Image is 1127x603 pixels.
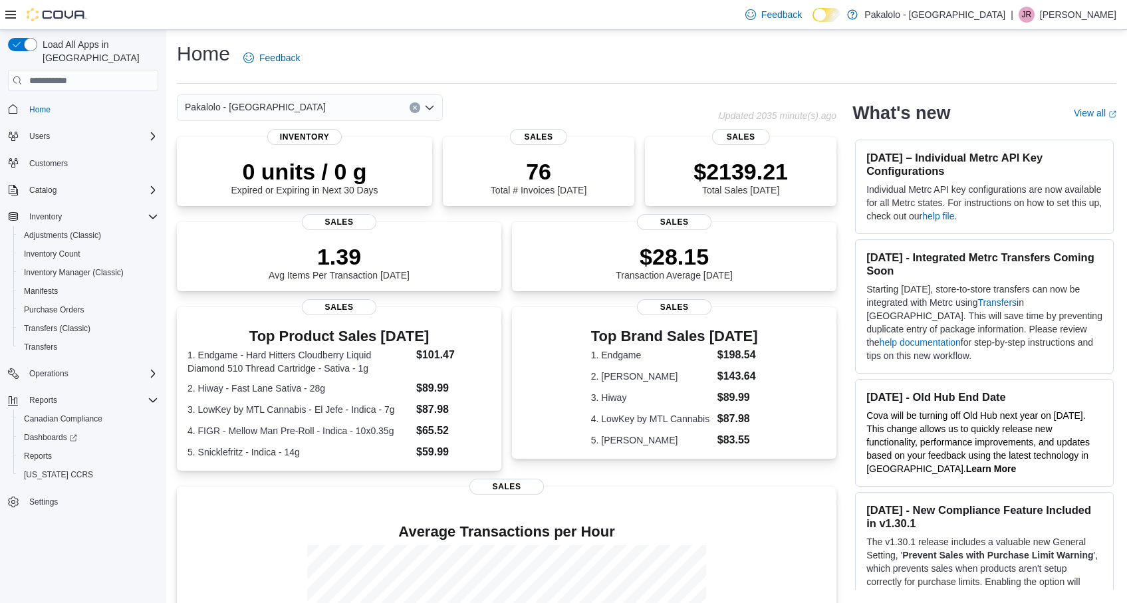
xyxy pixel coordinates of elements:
[269,243,410,270] p: 1.39
[24,128,55,144] button: Users
[19,467,98,483] a: [US_STATE] CCRS
[231,158,378,185] p: 0 units / 0 g
[29,395,57,406] span: Reports
[24,432,77,443] span: Dashboards
[29,158,68,169] span: Customers
[24,494,63,510] a: Settings
[24,182,158,198] span: Catalog
[637,214,711,230] span: Sales
[231,158,378,195] div: Expired or Expiring in Next 30 Days
[24,342,57,352] span: Transfers
[13,447,164,465] button: Reports
[259,51,300,64] span: Feedback
[188,348,411,375] dt: 1. Endgame - Hard Hitters Cloudberry Liquid Diamond 510 Thread Cartridge - Sativa - 1g
[269,243,410,281] div: Avg Items Per Transaction [DATE]
[188,382,411,395] dt: 2. Hiway - Fast Lane Sativa - 28g
[24,267,124,278] span: Inventory Manager (Classic)
[719,110,836,121] p: Updated 2035 minute(s) ago
[24,392,158,408] span: Reports
[866,251,1102,277] h3: [DATE] - Integrated Metrc Transfers Coming Soon
[29,211,62,222] span: Inventory
[491,158,586,185] p: 76
[185,99,326,115] span: Pakalolo - [GEOGRAPHIC_DATA]
[19,429,158,445] span: Dashboards
[13,410,164,428] button: Canadian Compliance
[1019,7,1035,23] div: Justin Rochon
[717,390,758,406] dd: $89.99
[24,493,158,510] span: Settings
[866,390,1102,404] h3: [DATE] - Old Hub End Date
[188,445,411,459] dt: 5. Snicklefritz - Indica - 14g
[29,368,68,379] span: Operations
[416,444,491,460] dd: $59.99
[24,469,93,480] span: [US_STATE] CCRS
[866,151,1102,178] h3: [DATE] – Individual Metrc API Key Configurations
[24,286,58,297] span: Manifests
[410,102,420,113] button: Clear input
[3,154,164,173] button: Customers
[591,328,758,344] h3: Top Brand Sales [DATE]
[13,338,164,356] button: Transfers
[29,497,58,507] span: Settings
[416,347,491,363] dd: $101.47
[19,320,96,336] a: Transfers (Classic)
[13,465,164,484] button: [US_STATE] CCRS
[3,492,164,511] button: Settings
[24,182,62,198] button: Catalog
[24,304,84,315] span: Purchase Orders
[1108,110,1116,118] svg: External link
[424,102,435,113] button: Open list of options
[19,265,129,281] a: Inventory Manager (Classic)
[19,265,158,281] span: Inventory Manager (Classic)
[3,364,164,383] button: Operations
[693,158,788,185] p: $2139.21
[740,1,807,28] a: Feedback
[637,299,711,315] span: Sales
[977,297,1017,308] a: Transfers
[302,299,376,315] span: Sales
[13,226,164,245] button: Adjustments (Classic)
[19,246,86,262] a: Inventory Count
[510,129,567,145] span: Sales
[19,320,158,336] span: Transfers (Classic)
[19,246,158,262] span: Inventory Count
[19,467,158,483] span: Washington CCRS
[591,433,712,447] dt: 5. [PERSON_NAME]
[24,392,63,408] button: Reports
[177,41,230,67] h1: Home
[591,370,712,383] dt: 2. [PERSON_NAME]
[29,104,51,115] span: Home
[3,99,164,118] button: Home
[416,380,491,396] dd: $89.99
[29,185,57,195] span: Catalog
[24,414,102,424] span: Canadian Compliance
[1074,108,1116,118] a: View allExternal link
[922,211,954,221] a: help file
[712,129,769,145] span: Sales
[717,347,758,363] dd: $198.54
[302,214,376,230] span: Sales
[188,403,411,416] dt: 3. LowKey by MTL Cannabis - El Jefe - Indica - 7g
[416,402,491,418] dd: $87.98
[13,301,164,319] button: Purchase Orders
[591,412,712,425] dt: 4. LowKey by MTL Cannabis
[29,131,50,142] span: Users
[866,410,1090,474] span: Cova will be turning off Old Hub next year on [DATE]. This change allows us to quickly release ne...
[813,8,840,22] input: Dark Mode
[717,368,758,384] dd: $143.64
[852,102,950,124] h2: What's new
[13,282,164,301] button: Manifests
[3,391,164,410] button: Reports
[3,127,164,146] button: Users
[693,158,788,195] div: Total Sales [DATE]
[19,227,158,243] span: Adjustments (Classic)
[616,243,733,270] p: $28.15
[13,319,164,338] button: Transfers (Classic)
[24,209,67,225] button: Inventory
[19,227,106,243] a: Adjustments (Classic)
[866,283,1102,362] p: Starting [DATE], store-to-store transfers can now be integrated with Metrc using in [GEOGRAPHIC_D...
[416,423,491,439] dd: $65.52
[24,128,158,144] span: Users
[24,323,90,334] span: Transfers (Classic)
[267,129,342,145] span: Inventory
